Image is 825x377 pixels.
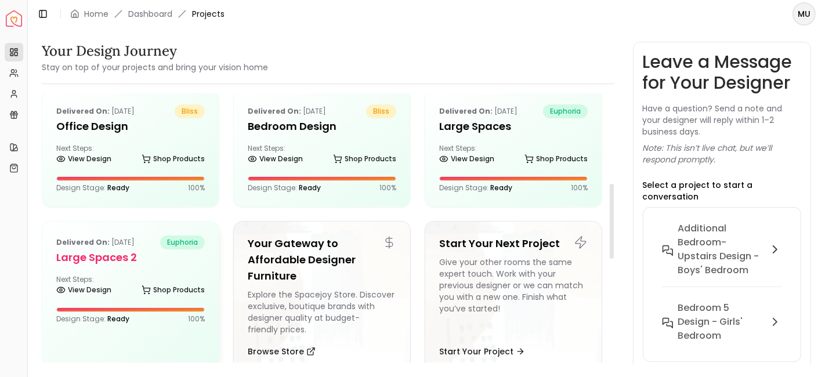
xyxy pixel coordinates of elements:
a: Home [84,8,108,20]
a: Dashboard [128,8,172,20]
span: Ready [299,183,321,193]
span: MU [794,3,815,24]
button: Additional Bedroom-Upstairs design - Boys' Bedroom [653,217,792,296]
div: Next Steps: [248,144,396,167]
button: Browse Store [248,340,316,363]
button: MU [793,2,816,26]
span: Ready [107,314,129,324]
h5: Bedroom Design [248,118,396,135]
p: Note: This isn’t live chat, but we’ll respond promptly. [643,142,802,165]
a: Shop Products [142,282,205,298]
div: Give your other rooms the same expert touch. Work with your previous designer or we can match you... [439,256,588,335]
img: Spacejoy Logo [6,10,22,27]
button: Start Your Project [439,340,525,363]
button: Bedroom 5 design - Girls' Bedroom [653,296,792,362]
p: Design Stage: [248,183,321,193]
p: 100 % [379,183,396,193]
b: Delivered on: [248,106,301,116]
h6: Bedroom 5 design - Girls' Bedroom [678,301,764,343]
p: Design Stage: [56,183,129,193]
div: Explore the Spacejoy Store. Discover exclusive, boutique brands with designer quality at budget-f... [248,289,396,335]
h6: Additional Bedroom-Upstairs design - Boys' Bedroom [678,222,764,277]
a: View Design [56,282,111,298]
a: Shop Products [333,151,396,167]
a: View Design [439,151,494,167]
div: Next Steps: [56,144,205,167]
p: 100 % [188,314,205,324]
h5: Large Spaces 2 [56,249,205,266]
p: 100 % [571,183,588,193]
p: Have a question? Send a note and your designer will reply within 1–2 business days. [643,103,802,137]
h3: Leave a Message for Your Designer [643,52,802,93]
p: [DATE] [56,235,135,249]
a: View Design [248,151,303,167]
p: [DATE] [439,104,518,118]
span: bliss [175,104,205,118]
span: euphoria [160,235,205,249]
h3: Your Design Journey [42,42,268,60]
span: bliss [366,104,396,118]
b: Delivered on: [56,237,110,247]
p: Design Stage: [439,183,512,193]
span: Ready [107,183,129,193]
div: Next Steps: [56,275,205,298]
p: [DATE] [56,104,135,118]
h5: Your Gateway to Affordable Designer Furniture [248,235,396,284]
small: Stay on top of your projects and bring your vision home [42,61,268,73]
b: Delivered on: [56,106,110,116]
span: Ready [490,183,512,193]
a: View Design [56,151,111,167]
nav: breadcrumb [70,8,225,20]
span: Projects [192,8,225,20]
div: Next Steps: [439,144,588,167]
p: Select a project to start a conversation [643,179,802,202]
h5: Office Design [56,118,205,135]
h5: Start Your Next Project [439,235,588,252]
p: [DATE] [248,104,326,118]
span: euphoria [543,104,588,118]
h5: Large Spaces [439,118,588,135]
a: Shop Products [524,151,588,167]
a: Shop Products [142,151,205,167]
p: 100 % [188,183,205,193]
b: Delivered on: [439,106,493,116]
a: Spacejoy [6,10,22,27]
p: Design Stage: [56,314,129,324]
